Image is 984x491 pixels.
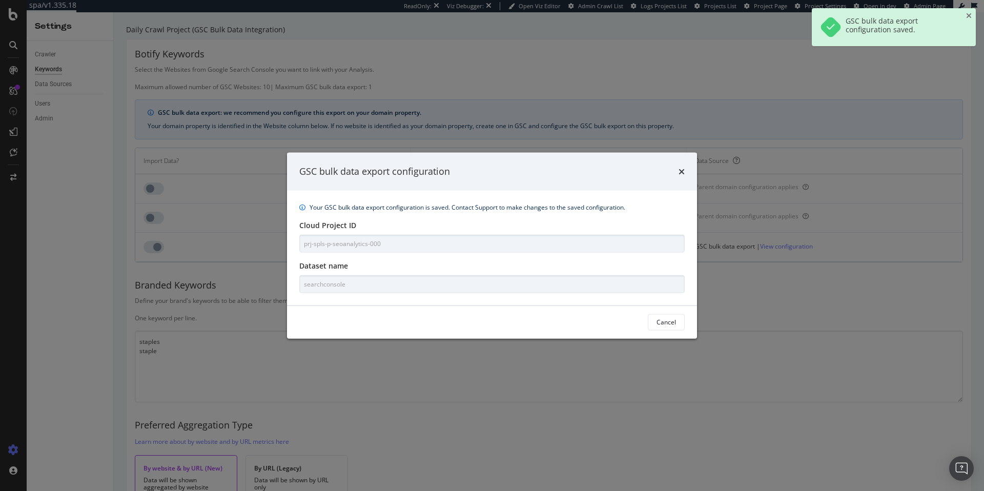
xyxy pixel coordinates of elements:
[966,12,972,19] div: close toast
[299,234,685,252] input: Type here
[648,314,685,330] button: Cancel
[949,456,974,481] div: Open Intercom Messenger
[299,202,685,212] div: info banner
[310,202,625,212] div: Your GSC bulk data export configuration is saved. Contact Support to make changes to the saved co...
[299,220,356,230] label: Cloud Project ID
[287,153,697,339] div: modal
[299,260,348,271] label: Dataset name
[657,318,676,326] div: Cancel
[299,275,685,293] input: Type here
[299,165,450,178] div: GSC bulk data export configuration
[846,16,957,38] div: GSC bulk data export configuration saved.
[679,165,685,178] div: times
